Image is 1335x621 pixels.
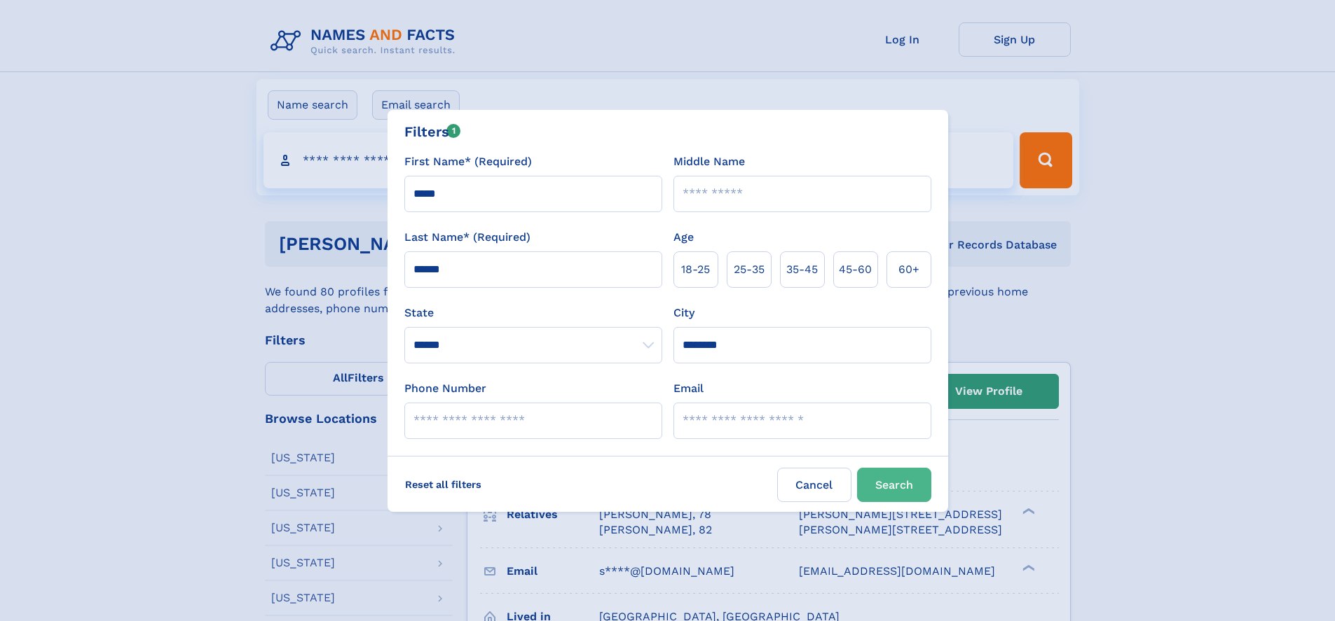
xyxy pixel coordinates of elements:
span: 60+ [898,261,919,278]
span: 45‑60 [839,261,872,278]
label: Middle Name [673,153,745,170]
span: 35‑45 [786,261,818,278]
label: Cancel [777,468,851,502]
div: Filters [404,121,461,142]
span: 25‑35 [734,261,765,278]
label: State [404,305,662,321]
label: Last Name* (Required) [404,229,530,246]
label: First Name* (Required) [404,153,532,170]
span: 18‑25 [681,261,710,278]
label: Reset all filters [396,468,491,501]
label: Email [673,380,704,397]
label: Age [673,229,694,246]
button: Search [857,468,931,502]
label: City [673,305,694,321]
label: Phone Number [404,380,486,397]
